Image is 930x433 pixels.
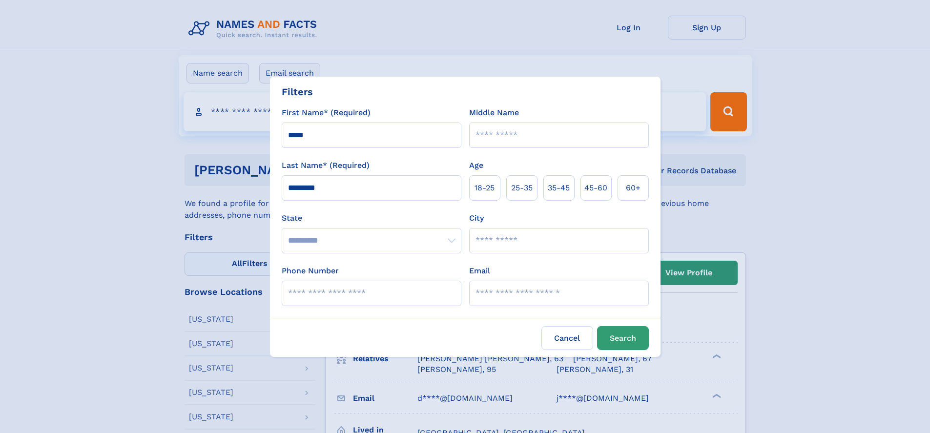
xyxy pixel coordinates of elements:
[597,326,649,350] button: Search
[469,265,490,277] label: Email
[548,182,570,194] span: 35‑45
[282,212,461,224] label: State
[469,212,484,224] label: City
[584,182,607,194] span: 45‑60
[511,182,533,194] span: 25‑35
[541,326,593,350] label: Cancel
[475,182,495,194] span: 18‑25
[626,182,641,194] span: 60+
[282,84,313,99] div: Filters
[282,265,339,277] label: Phone Number
[469,107,519,119] label: Middle Name
[469,160,483,171] label: Age
[282,107,371,119] label: First Name* (Required)
[282,160,370,171] label: Last Name* (Required)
